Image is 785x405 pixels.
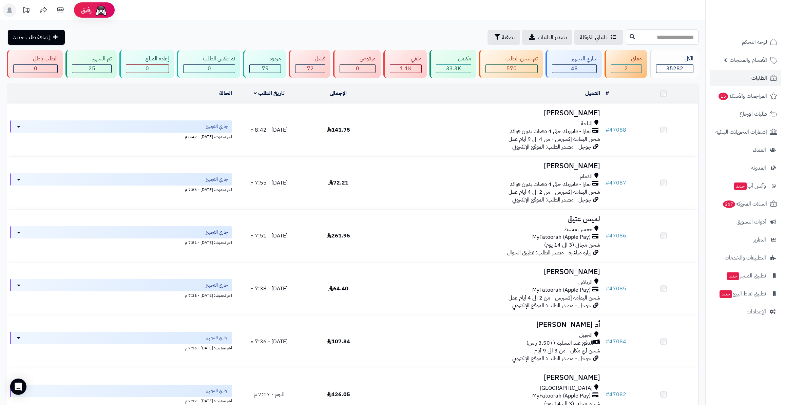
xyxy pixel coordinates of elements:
span: جديد [727,272,739,280]
a: طلباتي المُوكلة [574,30,623,45]
span: 107.84 [327,337,350,346]
span: MyFatoorah (Apple Pay) [532,392,591,400]
div: 25 [72,65,111,73]
span: 79 [262,64,269,73]
span: 0 [208,64,211,73]
div: الكل [656,55,693,63]
div: 0 [126,65,169,73]
span: 2 [625,64,628,73]
div: 2 [611,65,641,73]
div: اخر تحديث: [DATE] - 8:42 م [10,133,232,140]
span: 141.75 [327,126,350,134]
div: إعادة المبلغ [126,55,169,63]
div: 0 [340,65,375,73]
a: التقارير [710,232,781,248]
a: إعادة المبلغ 0 [118,50,175,78]
a: السلات المتروكة267 [710,196,781,212]
span: جاري التجهيز [206,123,228,130]
div: الطلب باطل [13,55,58,63]
a: الحالة [219,89,232,97]
div: تم شحن الطلب [485,55,537,63]
a: وآتس آبجديد [710,178,781,194]
span: رفيق [81,6,92,14]
a: المدونة [710,160,781,176]
a: الإعدادات [710,304,781,320]
a: فشل 72 [287,50,332,78]
span: 72 [307,64,314,73]
span: [GEOGRAPHIC_DATA] [540,384,593,392]
span: 426.05 [327,390,350,399]
img: logo-2.png [739,19,779,33]
div: اخر تحديث: [DATE] - 7:36 م [10,344,232,351]
span: # [606,126,609,134]
div: Open Intercom Messenger [10,379,26,395]
a: #47088 [606,126,626,134]
a: تم شحن الطلب 570 [478,50,544,78]
span: [DATE] - 7:38 م [250,285,288,293]
span: الدمام [580,173,593,180]
span: أدوات التسويق [736,217,766,227]
span: تصدير الطلبات [538,33,567,41]
a: مرفوض 0 [332,50,382,78]
div: مكتمل [436,55,471,63]
a: التطبيقات والخدمات [710,250,781,266]
div: مرفوض [340,55,375,63]
a: إشعارات التحويلات البنكية [710,124,781,140]
div: 72 [295,65,325,73]
span: 570 [506,64,517,73]
div: 0 [184,65,235,73]
span: 1.1K [400,64,411,73]
a: تم عكس الطلب 0 [175,50,242,78]
h3: [PERSON_NAME] [376,109,600,117]
span: تطبيق المتجر [726,271,766,281]
span: جوجل - مصدر الطلب: الموقع الإلكتروني [512,354,591,363]
div: تم التجهيز [72,55,111,63]
a: تاريخ الطلب [254,89,285,97]
span: تمارا - فاتورتك حتى 4 دفعات بدون فوائد [510,180,591,188]
div: اخر تحديث: [DATE] - 7:51 م [10,238,232,246]
div: 0 [14,65,57,73]
a: # [606,89,609,97]
span: الطلبات [751,73,767,83]
a: تحديثات المنصة [18,3,35,19]
span: 0 [356,64,359,73]
span: التطبيقات والخدمات [725,253,766,263]
div: 570 [486,65,537,73]
span: # [606,337,609,346]
span: شحن مجاني (3 الى 14 يوم) [544,241,600,249]
a: تم التجهيز 25 [64,50,118,78]
span: 33.3K [446,64,461,73]
span: جاري التجهيز [206,334,228,341]
span: جوجل - مصدر الطلب: الموقع الإلكتروني [512,196,591,204]
div: جاري التجهيز [552,55,597,63]
span: 48 [571,64,578,73]
span: # [606,390,609,399]
div: 48 [552,65,596,73]
a: العميل [585,89,600,97]
a: #47084 [606,337,626,346]
div: ملغي [390,55,422,63]
span: 261.95 [327,232,350,240]
span: الباحة [581,120,593,128]
span: MyFatoorah (Apple Pay) [532,233,591,241]
span: جاري التجهيز [206,176,228,183]
div: اخر تحديث: [DATE] - 7:55 م [10,186,232,193]
span: وآتس آب [733,181,766,191]
a: مكتمل 33.3K [428,50,478,78]
span: جوجل - مصدر الطلب: الموقع الإلكتروني [512,302,591,310]
a: أدوات التسويق [710,214,781,230]
h3: [PERSON_NAME] [376,374,600,382]
a: المراجعات والأسئلة15 [710,88,781,104]
a: إضافة طلب جديد [8,30,65,45]
span: الأقسام والمنتجات [730,55,767,65]
span: 267 [723,200,735,208]
span: زيارة مباشرة - مصدر الطلب: تطبيق الجوال [507,249,591,257]
div: تم عكس الطلب [183,55,235,63]
span: 25 [89,64,95,73]
span: [DATE] - 7:36 م [250,337,288,346]
a: #47082 [606,390,626,399]
span: 35282 [666,64,683,73]
span: جاري التجهيز [206,229,228,236]
span: جديد [734,182,747,190]
a: #47085 [606,285,626,293]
